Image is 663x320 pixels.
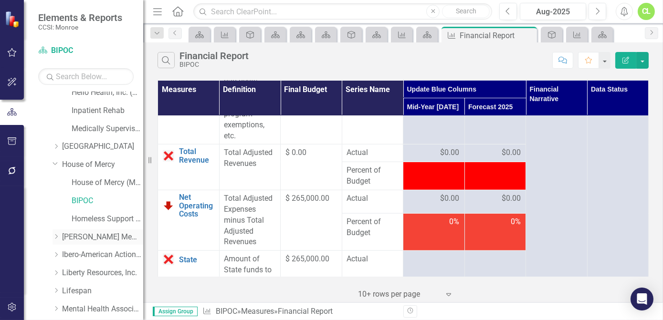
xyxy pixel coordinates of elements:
a: House of Mercy [62,159,143,170]
span: Actual [347,193,399,204]
span: Percent of Budget [347,165,399,187]
a: Mental Health Association [62,304,143,315]
div: Total Adjusted Revenues [224,147,276,169]
span: Search [456,7,476,15]
span: Elements & Reports [38,12,122,23]
div: Financial Report [278,307,333,316]
img: Below Plan [163,200,174,211]
span: 0% [511,217,521,227]
span: $0.00 [441,147,460,158]
div: Amount of State funds to be applied against Net Operating Costs. [224,254,276,319]
span: $ 265,000.00 [285,254,329,263]
td: Double-Click to Edit [219,190,281,251]
div: Total Adjusted Expenses minus Total Adjusted Revenues [224,193,276,248]
span: $0.00 [502,193,521,204]
a: Net Operating Costs [179,193,214,218]
td: Double-Click to Edit [403,251,465,279]
a: State [179,256,214,264]
a: Ibero-American Action League, Inc. [62,249,143,260]
a: Homeless Support Services [72,214,143,225]
span: $0.00 [502,147,521,158]
div: » » [202,306,396,317]
button: Search [442,5,490,18]
span: $ 265,000.00 [285,194,329,203]
a: Measures [241,307,274,316]
img: ClearPoint Strategy [5,11,21,28]
span: Actual [347,147,399,158]
a: Total Revenue [179,147,214,164]
a: [GEOGRAPHIC_DATA] [62,141,143,152]
div: Financial Report [179,51,249,61]
input: Search Below... [38,68,134,85]
a: Liberty Resources, Inc. [62,268,143,279]
span: Assign Group [153,307,198,316]
span: 0% [450,217,460,227]
small: CCSI: Monroe [38,23,122,31]
div: Financial Report [460,30,535,41]
a: House of Mercy (MCOMH Internal) [72,177,143,188]
td: Double-Click to Edit [342,251,403,279]
a: BIPOC [38,45,134,56]
a: Helio Health, Inc. (MCOMH Internal) [72,87,143,98]
a: Lifespan [62,286,143,297]
div: Aug-2025 [523,6,583,18]
td: Double-Click to Edit [219,145,281,190]
span: $ 0.00 [285,148,306,157]
a: Inpatient Rehab [72,105,143,116]
a: BIPOC [216,307,237,316]
td: Double-Click to Edit Right Click for Context Menu [158,190,220,251]
td: Double-Click to Edit Right Click for Context Menu [158,145,220,190]
input: Search ClearPoint... [193,3,492,20]
div: BIPOC [179,61,249,68]
span: $0.00 [441,193,460,204]
img: Data Error [163,254,174,265]
a: Medically Supervised Withdrawal Residence [72,124,143,134]
span: Percent of Budget [347,217,399,238]
td: Double-Click to Edit [464,251,526,279]
img: Data Error [163,150,174,162]
span: Actual [347,254,399,265]
button: CL [638,3,655,20]
div: Open Intercom Messenger [631,288,653,310]
a: BIPOC [72,196,143,206]
a: [PERSON_NAME] Memorial Institute, Inc. [62,232,143,243]
button: Aug-2025 [520,3,586,20]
